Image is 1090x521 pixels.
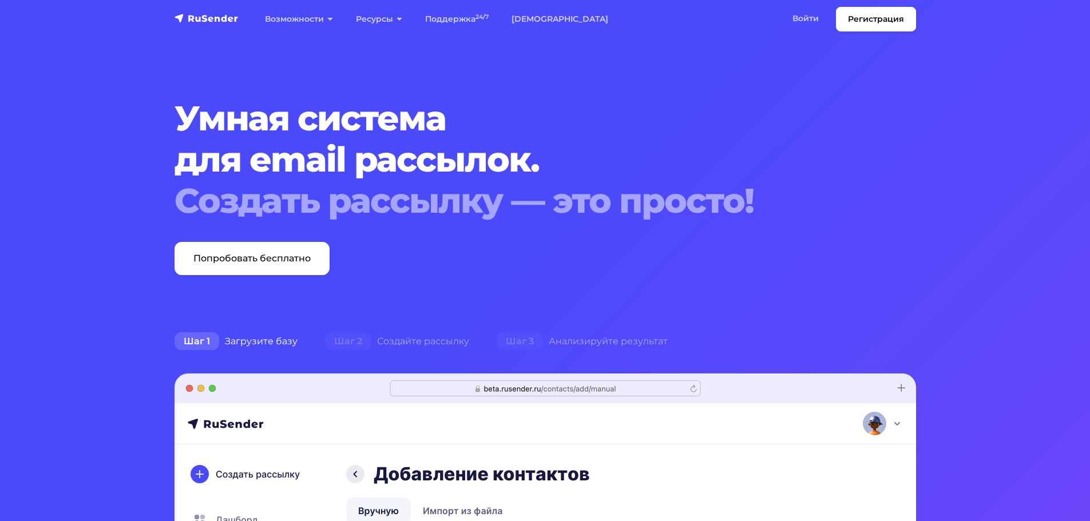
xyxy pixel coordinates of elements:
[781,7,830,30] a: Войти
[497,332,543,351] span: Шаг 3
[253,7,344,31] a: Возможности
[175,242,330,275] a: Попробовать бесплатно
[414,7,500,31] a: Поддержка24/7
[175,332,219,351] span: Шаг 1
[836,7,916,31] a: Регистрация
[175,180,853,221] div: Создать рассылку — это просто!
[344,7,414,31] a: Ресурсы
[483,330,681,353] div: Анализируйте результат
[311,330,483,353] div: Создайте рассылку
[161,330,311,353] div: Загрузите базу
[175,98,853,221] h1: Умная система для email рассылок.
[175,13,239,24] img: RuSender
[500,7,620,31] a: [DEMOGRAPHIC_DATA]
[475,13,489,21] sup: 24/7
[325,332,371,351] span: Шаг 2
